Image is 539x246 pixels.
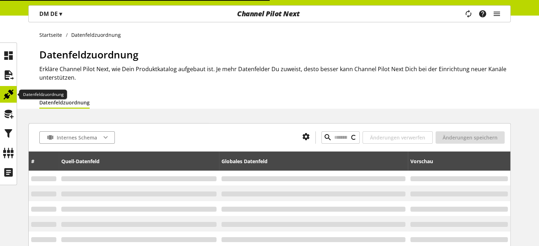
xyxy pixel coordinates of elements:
[39,31,66,39] a: Startseite
[31,153,56,170] div: #
[61,153,217,170] div: Quell-Datenfeld
[19,90,67,99] div: Datenfeldzuordnung
[370,134,425,141] span: Änderungen verwerfen
[363,131,433,144] button: Änderungen verwerfen
[39,99,90,106] a: Datenfeldzuordnung
[28,5,511,22] nav: main navigation
[39,10,62,18] p: DM DE
[410,153,508,170] div: Vorschau
[221,153,405,170] div: Globales Datenfeld
[39,48,139,61] span: Datenfeldzuordnung
[59,10,62,18] span: ▾
[436,131,505,144] button: Änderungen speichern
[39,65,511,82] h2: Erkläre Channel Pilot Next, wie Dein Produktkatalog aufgebaut ist. Je mehr Datenfelder Du zuweist...
[443,134,498,141] span: Änderungen speichern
